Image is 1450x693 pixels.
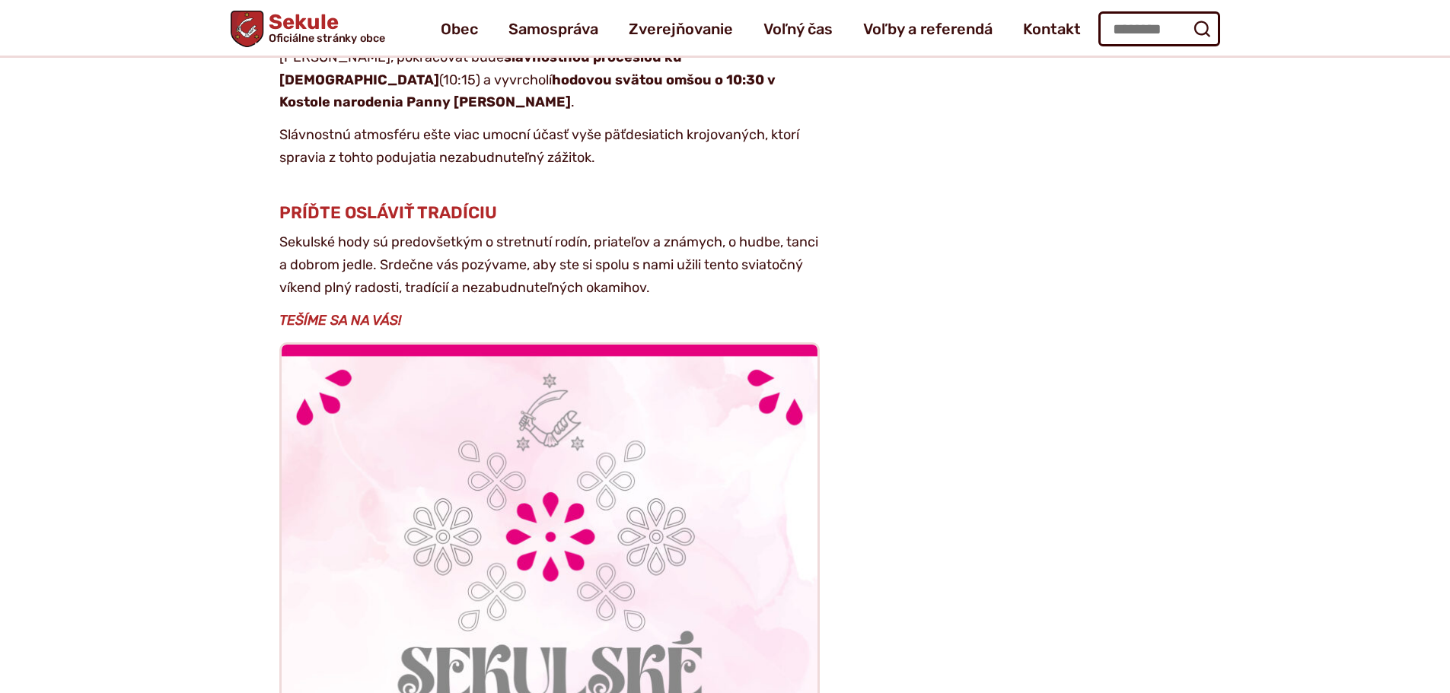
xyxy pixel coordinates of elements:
[629,8,733,50] a: Zverejňovanie
[508,8,598,50] a: Samospráva
[279,24,820,114] p: Program sa začne o 10:00 litániami v Kaplnke Sedembolestnej Panny [PERSON_NAME], pokračovať bude ...
[231,11,263,47] img: Prejsť na domovskú stránku
[441,8,478,50] a: Obec
[279,231,820,299] p: Sekulské hody sú predovšetkým o stretnutí rodín, priateľov a známych, o hudbe, tanci a dobrom jed...
[279,312,401,329] em: TEŠÍME SA NA VÁS!
[268,33,385,43] span: Oficiálne stránky obce
[279,49,682,88] strong: slávnostnou procesiou ku [DEMOGRAPHIC_DATA]
[279,124,820,169] p: Slávnostnú atmosféru ešte viac umocní účasť vyše päťdesiatich krojovaných, ktorí spravia z tohto ...
[231,11,385,47] a: Logo Sekule, prejsť na domovskú stránku.
[863,8,993,50] a: Voľby a referendá
[279,202,497,223] span: PRÍĎTE OSLÁVIŤ TRADÍCIU
[1023,8,1081,50] a: Kontakt
[263,12,385,44] span: Sekule
[763,8,833,50] a: Voľný čas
